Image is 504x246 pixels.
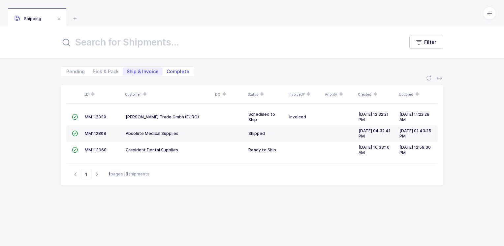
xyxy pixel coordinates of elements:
[248,147,276,152] span: Ready to Ship
[126,114,199,119] span: [PERSON_NAME] Trade Gmbh (EURO)
[72,114,78,119] span: 
[248,131,265,136] span: Shipped
[359,128,391,138] span: [DATE] 04:32:41 PM
[399,89,436,100] div: Updated
[84,89,121,100] div: ID
[289,89,321,100] div: Invoiced?
[167,69,189,74] span: Complete
[61,34,396,50] input: Search for Shipments...
[325,89,354,100] div: Priority
[15,16,41,21] span: Shipping
[93,69,119,74] span: Pick & Pack
[399,112,429,122] span: [DATE] 11:22:28 AM
[248,89,285,100] div: Status
[248,112,275,122] span: Scheduled to Ship
[399,128,431,138] span: [DATE] 01:43:25 PM
[109,171,149,177] div: pages | shipments
[358,89,395,100] div: Created
[409,36,443,49] button: Filter
[399,145,431,155] span: [DATE] 12:59:30 PM
[126,131,178,136] span: Absolute Medical Supplies
[109,171,110,176] b: 1
[424,39,436,46] span: Filter
[127,69,159,74] span: Ship & Invoice
[72,131,78,136] span: 
[126,147,178,152] span: Crexident Dental Supplies
[215,89,244,100] div: DC
[85,131,106,136] span: MM112808
[85,114,106,119] span: MM112330
[359,145,390,155] span: [DATE] 10:33:10 AM
[289,114,321,120] div: Invoiced
[125,89,211,100] div: Customer
[72,147,78,152] span: 
[85,147,107,152] span: MM113968
[359,112,389,122] span: [DATE] 12:32:21 PM
[81,169,91,179] span: Go to
[66,69,85,74] span: Pending
[126,171,128,176] b: 3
